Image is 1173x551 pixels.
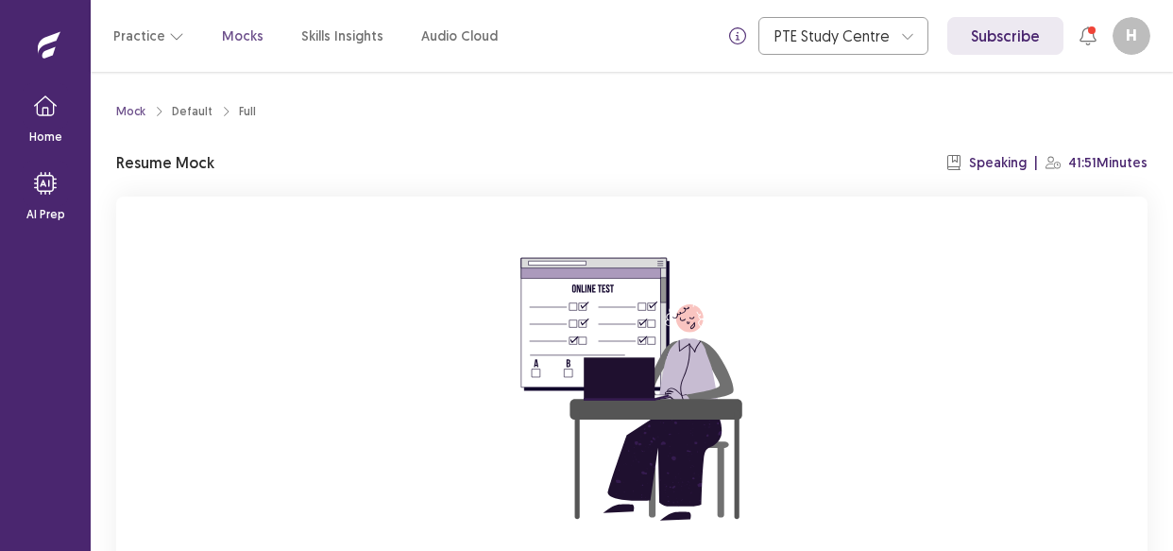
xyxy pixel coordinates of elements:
[774,18,892,54] div: PTE Study Centre
[721,19,755,53] button: info
[172,103,212,120] div: Default
[116,103,256,120] nav: breadcrumb
[222,26,263,46] a: Mocks
[1113,17,1150,55] button: H
[29,129,62,146] p: Home
[113,19,184,53] button: Practice
[1068,153,1147,173] p: 41:51 Minutes
[116,151,214,174] p: Resume Mock
[969,153,1027,173] p: Speaking
[116,103,145,120] a: Mock
[26,206,65,223] p: AI Prep
[947,17,1063,55] a: Subscribe
[421,26,498,46] a: Audio Cloud
[301,26,383,46] a: Skills Insights
[239,103,256,120] div: Full
[1034,153,1038,173] p: |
